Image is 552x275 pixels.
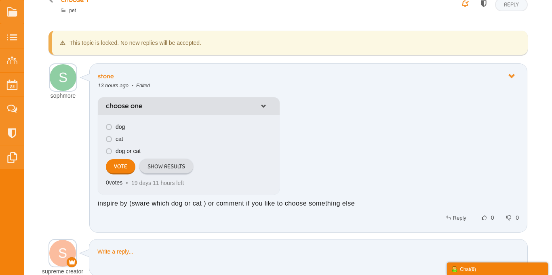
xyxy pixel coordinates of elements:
span: votes [109,179,122,186]
time: Aug 19, 2025 12:59 PM [129,82,150,88]
a: Show Results [139,159,193,174]
label: Select this option [116,135,269,143]
label: Select this option [116,123,269,131]
a: Reply [443,212,469,224]
span: ( ) [470,267,476,272]
em: Show Results [147,163,185,170]
div: Chat [451,265,544,273]
img: 23di2VhnIR6aWPkI6cXmqEFfu5TIK1cB0wvLN2wS1vrmjxZrC2HZZfmROjtT5bCjfwtatDpsH6ukjugfXQFkB2QUjFjdQN1iu... [49,240,76,267]
span: 19 days 11 hours left [131,180,184,186]
a: Write a reply... [97,248,133,255]
input: Vote [106,159,135,174]
div: This topic is locked. No new replies will be accepted. [48,31,528,55]
a: pet [69,8,76,13]
span: 0 [491,214,494,221]
a: stone [98,72,114,80]
span: Reply [453,215,466,221]
div: inspire by (sware which dog or cat ) or comment if you like to choose something else [98,199,519,208]
img: D8JAUD2mRZ3cAAAAAElFTkSuQmCC [50,64,76,91]
span: 0 [106,179,124,186]
h2: choose one [106,101,253,111]
strong: 0 [472,267,474,272]
a: Edited [129,83,150,88]
span: 0 [516,214,519,221]
label: Select this option [116,147,269,155]
time: Aug 19, 2025 9:14 AM [98,82,129,88]
em: sophmore [42,92,84,100]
